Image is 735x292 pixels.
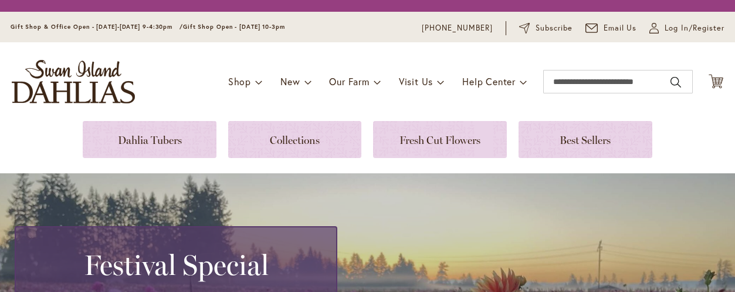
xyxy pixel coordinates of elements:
span: Email Us [604,22,637,34]
span: Visit Us [399,75,433,88]
span: Our Farm [329,75,369,88]
span: New [280,75,300,88]
span: Gift Shop & Office Open - [DATE]-[DATE] 9-4:30pm / [11,23,183,31]
a: [PHONE_NUMBER] [422,22,493,34]
span: Log In/Register [665,22,724,34]
span: Subscribe [536,22,573,34]
span: Shop [228,75,251,88]
h2: Festival Special [30,249,322,281]
span: Gift Shop Open - [DATE] 10-3pm [183,23,285,31]
a: Email Us [585,22,637,34]
a: store logo [12,60,135,103]
a: Log In/Register [649,22,724,34]
a: Subscribe [519,22,573,34]
button: Search [670,73,681,92]
span: Help Center [462,75,516,88]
